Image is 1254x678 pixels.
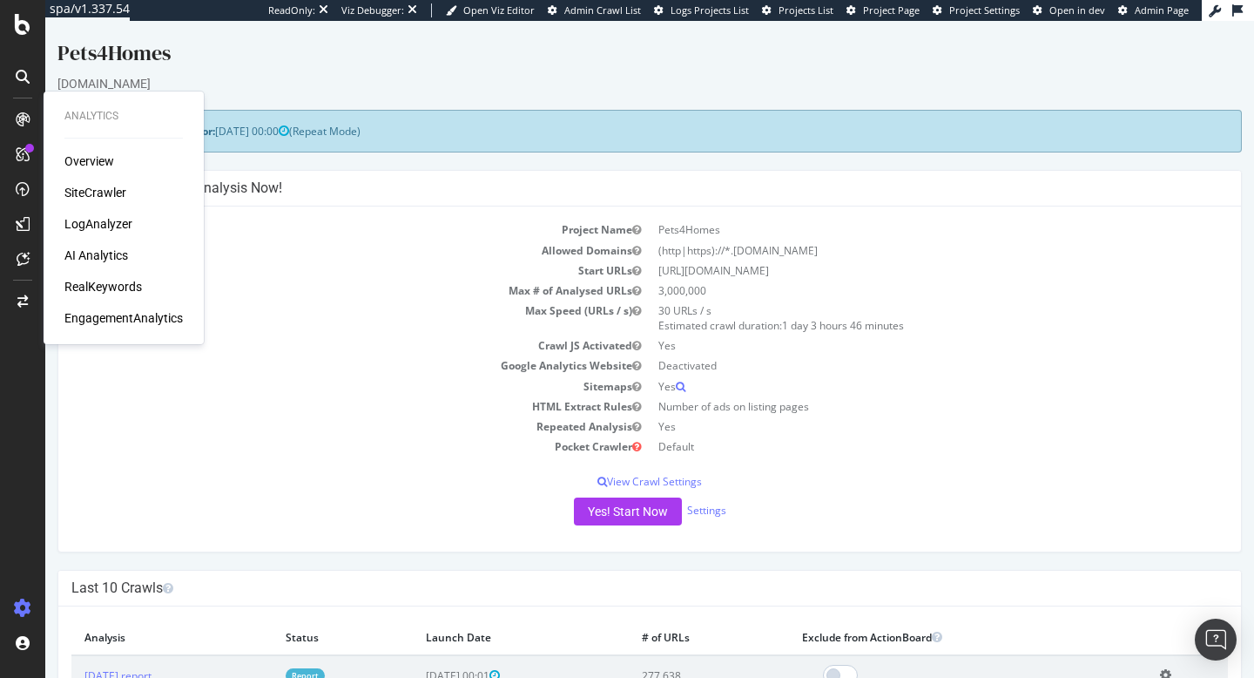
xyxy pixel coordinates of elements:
div: Open Intercom Messenger [1195,619,1237,661]
a: Open Viz Editor [446,3,535,17]
td: Deactivated [604,335,1183,355]
a: Project Settings [933,3,1020,17]
td: Sitemaps [26,356,604,376]
div: (Repeat Mode) [12,89,1197,132]
div: [DOMAIN_NAME] [12,54,1197,71]
td: Default [604,416,1183,436]
td: Number of ads on listing pages [604,376,1183,396]
a: EngagementAnalytics [64,309,183,327]
a: RealKeywords [64,278,142,295]
td: Pocket Crawler [26,416,604,436]
th: Status [227,599,368,634]
td: Yes [604,356,1183,376]
a: Project Page [846,3,920,17]
a: Logs Projects List [654,3,749,17]
span: Project Settings [949,3,1020,17]
p: View Crawl Settings [26,453,1183,468]
td: Google Analytics Website [26,335,604,355]
td: HTML Extract Rules [26,376,604,396]
h4: Configure your New Analysis Now! [26,159,1183,176]
td: Yes [604,396,1183,416]
th: # of URLs [583,599,743,634]
td: Project Name [26,199,604,219]
span: Logs Projects List [671,3,749,17]
span: Open Viz Editor [463,3,535,17]
td: 3,000,000 [604,260,1183,280]
h4: Last 10 Crawls [26,559,1183,576]
div: Analytics [64,109,183,124]
div: ReadOnly: [268,3,315,17]
td: Max Speed (URLs / s) [26,280,604,315]
a: Open in dev [1033,3,1105,17]
div: Viz Debugger: [341,3,404,17]
a: Projects List [762,3,833,17]
span: Open in dev [1049,3,1105,17]
strong: Next Launch Scheduled for: [26,103,170,118]
span: [DATE] 00:01 [381,647,455,662]
a: Report [240,647,280,662]
button: Yes! Start Now [529,477,637,505]
td: Crawl JS Activated [26,315,604,335]
td: Repeated Analysis [26,396,604,416]
span: 1 day 3 hours 46 minutes [737,297,859,312]
td: 277,638 [583,634,743,675]
a: Admin Page [1118,3,1189,17]
span: Projects List [779,3,833,17]
div: Pets4Homes [12,17,1197,54]
th: Analysis [26,599,227,634]
td: 30 URLs / s Estimated crawl duration: [604,280,1183,315]
td: (http|https)://*.[DOMAIN_NAME] [604,220,1183,240]
span: Project Page [863,3,920,17]
span: Admin Page [1135,3,1189,17]
th: Exclude from ActionBoard [744,599,1102,634]
a: Settings [642,482,681,497]
td: Max # of Analysed URLs [26,260,604,280]
a: LogAnalyzer [64,215,132,233]
th: Launch Date [367,599,583,634]
td: Yes [604,315,1183,335]
a: [DATE] report [39,647,106,662]
td: Pets4Homes [604,199,1183,219]
span: [DATE] 00:00 [170,103,244,118]
a: Admin Crawl List [548,3,641,17]
td: Allowed Domains [26,220,604,240]
span: Admin Crawl List [564,3,641,17]
a: Overview [64,153,114,170]
td: Start URLs [26,240,604,260]
a: SiteCrawler [64,184,126,201]
td: [URL][DOMAIN_NAME] [604,240,1183,260]
a: AI Analytics [64,247,128,264]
